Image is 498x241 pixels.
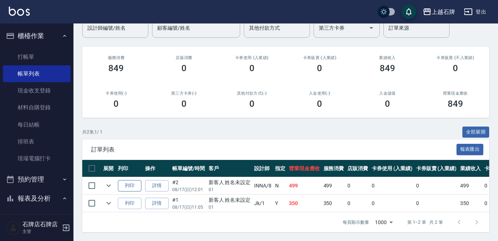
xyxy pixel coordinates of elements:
[461,5,489,19] button: 登出
[227,91,277,96] h2: 其他付款方式(-)
[370,177,414,194] td: 0
[3,116,71,133] a: 每日結帳
[249,63,255,73] h3: 0
[145,198,169,209] a: 詳情
[159,55,209,60] h2: 店販消費
[82,129,102,135] p: 共 2 筆, 1 / 1
[287,195,322,212] td: 350
[209,204,251,211] p: 01
[362,91,413,96] h2: 入金儲值
[252,177,273,194] td: INNA /8
[143,160,170,177] th: 操作
[91,55,141,60] h3: 服務消費
[181,63,187,73] h3: 0
[3,99,71,116] a: 材料自購登錄
[295,91,345,96] h2: 入金使用(-)
[287,177,322,194] td: 499
[207,160,253,177] th: 客戶
[414,160,459,177] th: 卡券販賣 (入業績)
[287,160,322,177] th: 營業現金應收
[458,160,483,177] th: 業績收入
[91,146,456,153] span: 訂單列表
[407,219,443,226] p: 第 1–2 筆 共 2 筆
[181,99,187,109] h3: 0
[448,99,463,109] h3: 849
[456,146,484,153] a: 報表匯出
[108,63,124,73] h3: 849
[170,195,207,212] td: #1
[346,177,370,194] td: 0
[456,144,484,155] button: 報表匯出
[414,177,459,194] td: 0
[3,133,71,150] a: 排班表
[370,160,414,177] th: 卡券使用 (入業績)
[273,195,287,212] td: Y
[3,82,71,99] a: 現金收支登錄
[420,4,458,19] button: 上越石牌
[370,195,414,212] td: 0
[273,160,287,177] th: 指定
[118,180,141,191] button: 列印
[3,189,71,208] button: 報表及分析
[414,195,459,212] td: 0
[453,63,458,73] h3: 0
[103,180,114,191] button: expand row
[430,91,480,96] h2: 營業現金應收
[322,160,346,177] th: 服務消費
[462,127,490,138] button: 全部展開
[6,220,21,235] img: Person
[343,219,369,226] p: 每頁顯示數量
[432,7,455,17] div: 上越石牌
[385,99,390,109] h3: 0
[9,7,30,16] img: Logo
[145,180,169,191] a: 詳情
[116,160,143,177] th: 列印
[22,228,60,235] p: 主管
[249,99,255,109] h3: 0
[103,198,114,209] button: expand row
[118,198,141,209] button: 列印
[346,160,370,177] th: 店販消費
[362,55,413,60] h2: 業績收入
[3,211,71,227] a: 報表目錄
[273,177,287,194] td: N
[317,63,322,73] h3: 0
[322,195,346,212] td: 350
[252,160,273,177] th: 設計師
[170,177,207,194] td: #2
[322,177,346,194] td: 499
[346,195,370,212] td: 0
[172,204,205,211] p: 08/17 (日) 11:05
[295,55,345,60] h2: 卡券販賣 (入業績)
[227,55,277,60] h2: 卡券使用 (入業績)
[458,177,483,194] td: 499
[365,22,377,34] button: Open
[430,55,480,60] h2: 卡券販賣 (不入業績)
[172,186,205,193] p: 08/17 (日) 12:01
[22,221,60,228] h5: 石牌店石牌店
[159,91,209,96] h2: 第三方卡券(-)
[209,179,251,186] div: 新客人 姓名未設定
[209,196,251,204] div: 新客人 姓名未設定
[401,4,416,19] button: save
[380,63,395,73] h3: 849
[170,160,207,177] th: 帳單編號/時間
[3,65,71,82] a: 帳單列表
[3,48,71,65] a: 打帳單
[458,195,483,212] td: 350
[209,186,251,193] p: 01
[372,212,396,232] div: 1000
[3,170,71,189] button: 預約管理
[3,150,71,167] a: 現場電腦打卡
[252,195,273,212] td: Jk /1
[101,160,116,177] th: 展開
[91,91,141,96] h2: 卡券使用(-)
[3,26,71,45] button: 櫃檯作業
[317,99,322,109] h3: 0
[113,99,119,109] h3: 0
